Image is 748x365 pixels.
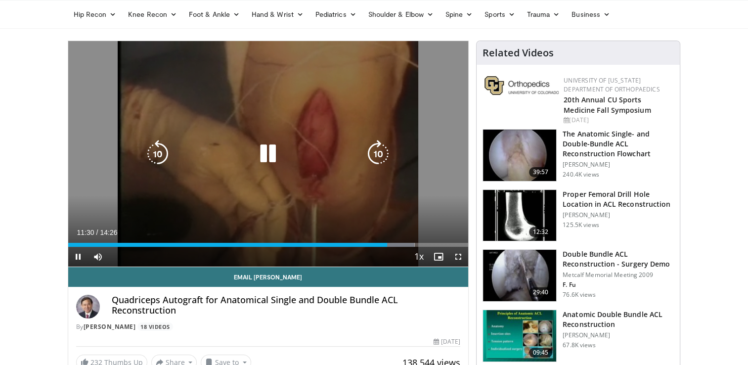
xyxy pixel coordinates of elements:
[122,4,183,24] a: Knee Recon
[68,247,88,267] button: Pause
[96,228,98,236] span: /
[440,4,479,24] a: Spine
[483,310,556,362] img: 38685_0000_3.png.150x105_q85_crop-smart_upscale.jpg
[563,281,674,289] p: F. Fu
[563,331,674,339] p: [PERSON_NAME]
[529,287,553,297] span: 29:40
[483,130,556,181] img: Fu_0_3.png.150x105_q85_crop-smart_upscale.jpg
[100,228,117,236] span: 14:26
[483,249,674,302] a: 29:40 Double Bundle ACL Reconstruction - Surgery Demo Metcalf Memorial Meeting 2009 F. Fu 76.6K v...
[76,295,100,319] img: Avatar
[563,211,674,219] p: [PERSON_NAME]
[483,310,674,362] a: 09:45 Anatomic Double Bundle ACL Reconstruction [PERSON_NAME] 67.8K views
[564,116,672,125] div: [DATE]
[521,4,566,24] a: Trauma
[564,95,651,115] a: 20th Annual CU Sports Medicine Fall Symposium
[77,228,94,236] span: 11:30
[563,221,599,229] p: 125.5K views
[479,4,521,24] a: Sports
[483,129,674,182] a: 39:57 The Anatomic Single- and Double-Bundle ACL Reconstruction Flowchart [PERSON_NAME] 240.4K views
[88,247,108,267] button: Mute
[563,189,674,209] h3: Proper Femoral Drill Hole Location in ACL Reconstruction
[183,4,246,24] a: Foot & Ankle
[68,267,469,287] a: Email [PERSON_NAME]
[483,189,674,242] a: 12:32 Proper Femoral Drill Hole Location in ACL Reconstruction [PERSON_NAME] 125.5K views
[563,129,674,159] h3: The Anatomic Single- and Double-Bundle ACL Reconstruction Flowchart
[563,310,674,329] h3: Anatomic Double Bundle ACL Reconstruction
[434,337,460,346] div: [DATE]
[529,227,553,237] span: 12:32
[484,76,559,95] img: 355603a8-37da-49b6-856f-e00d7e9307d3.png.150x105_q85_autocrop_double_scale_upscale_version-0.2.png
[409,247,429,267] button: Playback Rate
[309,4,362,24] a: Pediatrics
[448,247,468,267] button: Fullscreen
[429,247,448,267] button: Enable picture-in-picture mode
[246,4,309,24] a: Hand & Wrist
[563,341,595,349] p: 67.8K views
[137,322,174,331] a: 18 Videos
[84,322,136,331] a: [PERSON_NAME]
[76,322,461,331] div: By
[68,243,469,247] div: Progress Bar
[483,47,554,59] h4: Related Videos
[362,4,440,24] a: Shoulder & Elbow
[563,171,599,179] p: 240.4K views
[563,291,595,299] p: 76.6K views
[529,348,553,358] span: 09:45
[564,76,660,93] a: University of [US_STATE] Department of Orthopaedics
[566,4,616,24] a: Business
[68,41,469,267] video-js: Video Player
[68,4,123,24] a: Hip Recon
[112,295,461,316] h4: Quadriceps Autograft for Anatomical Single and Double Bundle ACL Reconstruction
[483,250,556,301] img: ffu_3.png.150x105_q85_crop-smart_upscale.jpg
[563,249,674,269] h3: Double Bundle ACL Reconstruction - Surgery Demo
[529,167,553,177] span: 39:57
[563,161,674,169] p: [PERSON_NAME]
[483,190,556,241] img: Title_01_100001165_3.jpg.150x105_q85_crop-smart_upscale.jpg
[563,271,674,279] p: Metcalf Memorial Meeting 2009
